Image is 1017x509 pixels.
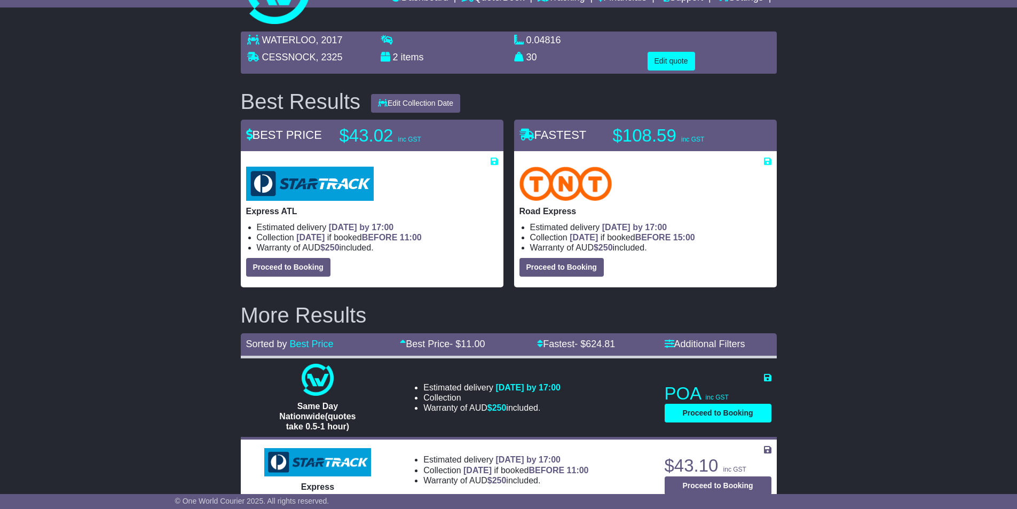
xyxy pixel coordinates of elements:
span: 11.00 [461,339,485,349]
li: Warranty of AUD included. [423,475,588,485]
span: CESSNOCK [262,52,316,62]
a: Fastest- $624.81 [537,339,615,349]
p: $43.02 [340,125,473,146]
li: Collection [530,232,771,242]
button: Edit quote [648,52,695,71]
h2: More Results [241,303,777,327]
span: $ [487,476,507,485]
img: StarTrack: Express [264,448,371,477]
span: inc GST [681,136,704,143]
p: POA [665,383,771,404]
span: Express [301,482,334,491]
a: Best Price [290,339,334,349]
li: Estimated delivery [423,455,588,465]
img: TNT Domestic: Road Express [519,167,612,201]
span: 250 [492,403,507,412]
span: 11:00 [400,233,422,242]
span: [DATE] [570,233,598,242]
p: Express ATL [246,206,498,216]
span: © One World Courier 2025. All rights reserved. [175,497,329,505]
span: 15:00 [673,233,695,242]
span: 250 [492,476,507,485]
img: StarTrack: Express ATL [246,167,374,201]
span: , 2325 [316,52,343,62]
span: FASTEST [519,128,587,142]
p: $108.59 [613,125,746,146]
li: Estimated delivery [257,222,498,232]
span: items [401,52,424,62]
li: Estimated delivery [530,222,771,232]
span: Same Day Nationwide(quotes take 0.5-1 hour) [279,402,356,431]
span: - $ [574,339,615,349]
span: BEFORE [635,233,671,242]
span: 30 [526,52,537,62]
span: [DATE] by 17:00 [495,455,561,464]
button: Proceed to Booking [665,404,771,422]
p: $43.10 [665,455,771,476]
span: 250 [325,243,340,252]
span: inc GST [723,466,746,473]
span: $ [487,403,507,412]
a: Best Price- $11.00 [400,339,485,349]
span: if booked [296,233,421,242]
a: Additional Filters [665,339,745,349]
li: Estimated delivery [423,382,561,393]
span: [DATE] [463,466,492,475]
button: Edit Collection Date [371,94,460,113]
span: Sorted by [246,339,287,349]
span: $ [594,243,613,252]
div: Best Results [235,90,366,113]
span: if booked [570,233,695,242]
span: - $ [450,339,485,349]
img: One World Courier: Same Day Nationwide(quotes take 0.5-1 hour) [302,364,334,396]
p: Road Express [519,206,771,216]
span: 0.04816 [526,35,561,45]
span: WATERLOO [262,35,316,45]
span: 250 [598,243,613,252]
span: [DATE] by 17:00 [602,223,667,232]
span: BEST PRICE [246,128,322,142]
span: 624.81 [586,339,615,349]
li: Collection [257,232,498,242]
span: BEFORE [529,466,564,475]
li: Warranty of AUD included. [423,403,561,413]
button: Proceed to Booking [246,258,330,277]
span: [DATE] [296,233,325,242]
span: [DATE] by 17:00 [329,223,394,232]
span: $ [320,243,340,252]
span: inc GST [398,136,421,143]
span: 2 [393,52,398,62]
span: , 2017 [316,35,343,45]
span: BEFORE [362,233,398,242]
span: if booked [463,466,588,475]
span: [DATE] by 17:00 [495,383,561,392]
li: Collection [423,465,588,475]
span: 11:00 [567,466,589,475]
li: Warranty of AUD included. [530,242,771,253]
button: Proceed to Booking [519,258,604,277]
li: Collection [423,393,561,403]
li: Warranty of AUD included. [257,242,498,253]
button: Proceed to Booking [665,476,771,495]
span: inc GST [706,394,729,401]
